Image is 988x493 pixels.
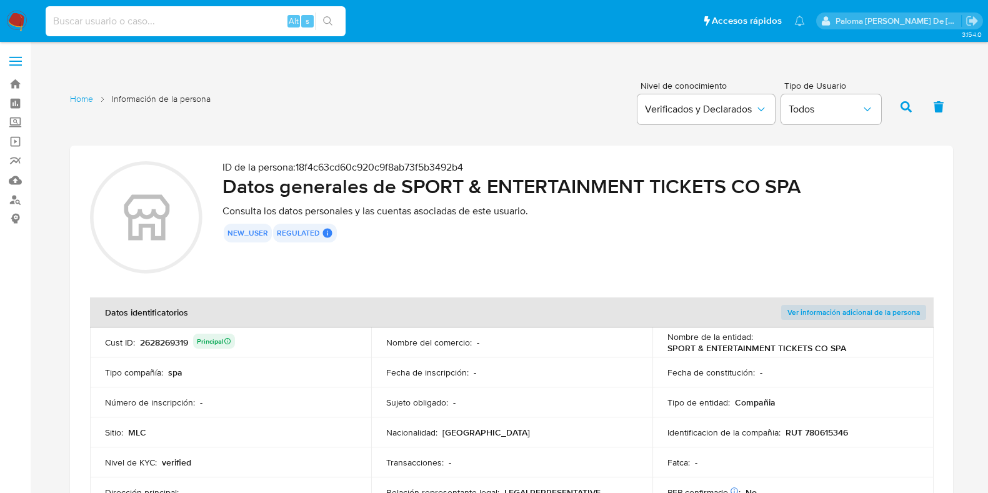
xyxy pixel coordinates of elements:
span: Todos [789,103,861,116]
span: s [306,15,309,27]
span: Información de la persona [112,93,211,105]
button: search-icon [315,12,341,30]
p: paloma.falcondesoto@mercadolibre.cl [836,15,962,27]
a: Notificaciones [794,16,805,26]
a: Salir [966,14,979,27]
span: Alt [289,15,299,27]
button: Verificados y Declarados [637,94,775,124]
a: Home [70,93,93,105]
span: Tipo de Usuario [784,81,884,90]
span: Accesos rápidos [712,14,782,27]
input: Buscar usuario o caso... [46,13,346,29]
nav: List of pages [70,88,211,123]
button: Todos [781,94,881,124]
span: Verificados y Declarados [645,103,755,116]
span: Nivel de conocimiento [641,81,774,90]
